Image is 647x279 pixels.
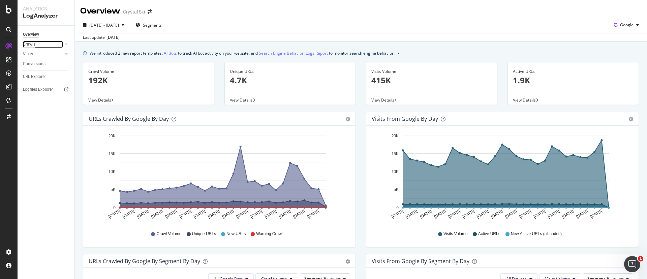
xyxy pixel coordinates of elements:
div: Visits [23,51,33,58]
span: Active URLs [478,231,500,237]
a: Search Engine Behavior: Logs Report [259,50,328,57]
text: [DATE] [278,209,291,219]
div: URL Explorer [23,73,46,80]
a: AI Bots [164,50,177,57]
text: [DATE] [547,209,560,219]
div: Visits from Google By Segment By Day [372,258,469,264]
text: 5K [111,188,116,192]
span: 1 [638,256,643,261]
button: close banner [396,48,401,58]
div: Visits Volume [371,68,492,75]
div: LogAnalyzer [23,12,69,20]
a: Visits [23,51,63,58]
span: New Active URLs (all codes) [511,231,562,237]
a: Conversions [23,60,70,67]
span: View Details [88,97,111,103]
text: [DATE] [136,209,150,219]
text: [DATE] [107,209,121,219]
button: [DATE] - [DATE] [80,20,127,30]
text: 15K [392,151,399,156]
div: Active URLs [513,68,634,75]
span: Segments [143,22,162,28]
div: Conversions [23,60,45,67]
button: Segments [133,20,164,30]
a: Logfiles Explorer [23,86,70,93]
text: [DATE] [236,209,249,219]
text: [DATE] [150,209,164,219]
text: 0 [396,205,399,210]
div: URLs Crawled by Google By Segment By Day [89,258,200,264]
p: 4.7K [230,75,350,86]
svg: A chart. [372,131,629,225]
a: Overview [23,31,70,38]
div: Overview [80,5,120,17]
text: 5K [394,188,399,192]
div: info banner [83,50,639,57]
span: Unique URLs [192,231,216,237]
div: URLs Crawled by Google by day [89,115,169,122]
a: URL Explorer [23,73,70,80]
text: [DATE] [221,209,235,219]
a: Crawls [23,41,63,48]
div: Overview [23,31,39,38]
span: Crawl Volume [156,231,181,237]
text: [DATE] [504,209,518,219]
div: We introduced 2 new report templates: to track AI bot activity on your website, and to monitor se... [90,50,395,57]
text: [DATE] [207,209,220,219]
span: Google [620,22,634,28]
iframe: Intercom live chat [624,256,640,272]
text: 10K [392,169,399,174]
text: [DATE] [391,209,404,219]
text: [DATE] [448,209,461,219]
div: Crawl Volume [88,68,209,75]
text: [DATE] [122,209,135,219]
text: [DATE] [193,209,206,219]
text: [DATE] [575,209,589,219]
div: [DATE] [106,34,120,40]
text: [DATE] [292,209,306,219]
text: [DATE] [519,209,532,219]
text: 10K [109,169,116,174]
div: gear [345,259,350,264]
text: 0 [113,205,116,210]
text: [DATE] [533,209,546,219]
div: arrow-right-arrow-left [148,9,152,14]
span: [DATE] - [DATE] [89,22,119,28]
text: [DATE] [419,209,433,219]
div: Last update [83,34,120,40]
text: [DATE] [264,209,277,219]
text: 20K [392,134,399,138]
text: [DATE] [405,209,419,219]
div: Visits from Google by day [372,115,438,122]
span: View Details [513,97,536,103]
text: [DATE] [250,209,263,219]
svg: A chart. [89,131,346,225]
text: [DATE] [462,209,475,219]
span: View Details [371,97,394,103]
span: Visits Volume [443,231,468,237]
p: 192K [88,75,209,86]
span: Warning Crawl [256,231,282,237]
span: New URLs [226,231,246,237]
text: [DATE] [561,209,575,219]
text: [DATE] [306,209,320,219]
text: [DATE] [433,209,447,219]
div: Crawls [23,41,35,48]
text: [DATE] [164,209,178,219]
button: Google [611,20,642,30]
text: [DATE] [490,209,503,219]
text: [DATE] [476,209,489,219]
p: 1.9K [513,75,634,86]
div: gear [345,117,350,121]
div: Logfiles Explorer [23,86,53,93]
div: Unique URLs [230,68,350,75]
text: 20K [109,134,116,138]
text: 15K [109,151,116,156]
p: 415K [371,75,492,86]
div: Crystal Ski [123,8,145,15]
div: gear [628,117,633,121]
span: View Details [230,97,253,103]
div: Analytics [23,5,69,12]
